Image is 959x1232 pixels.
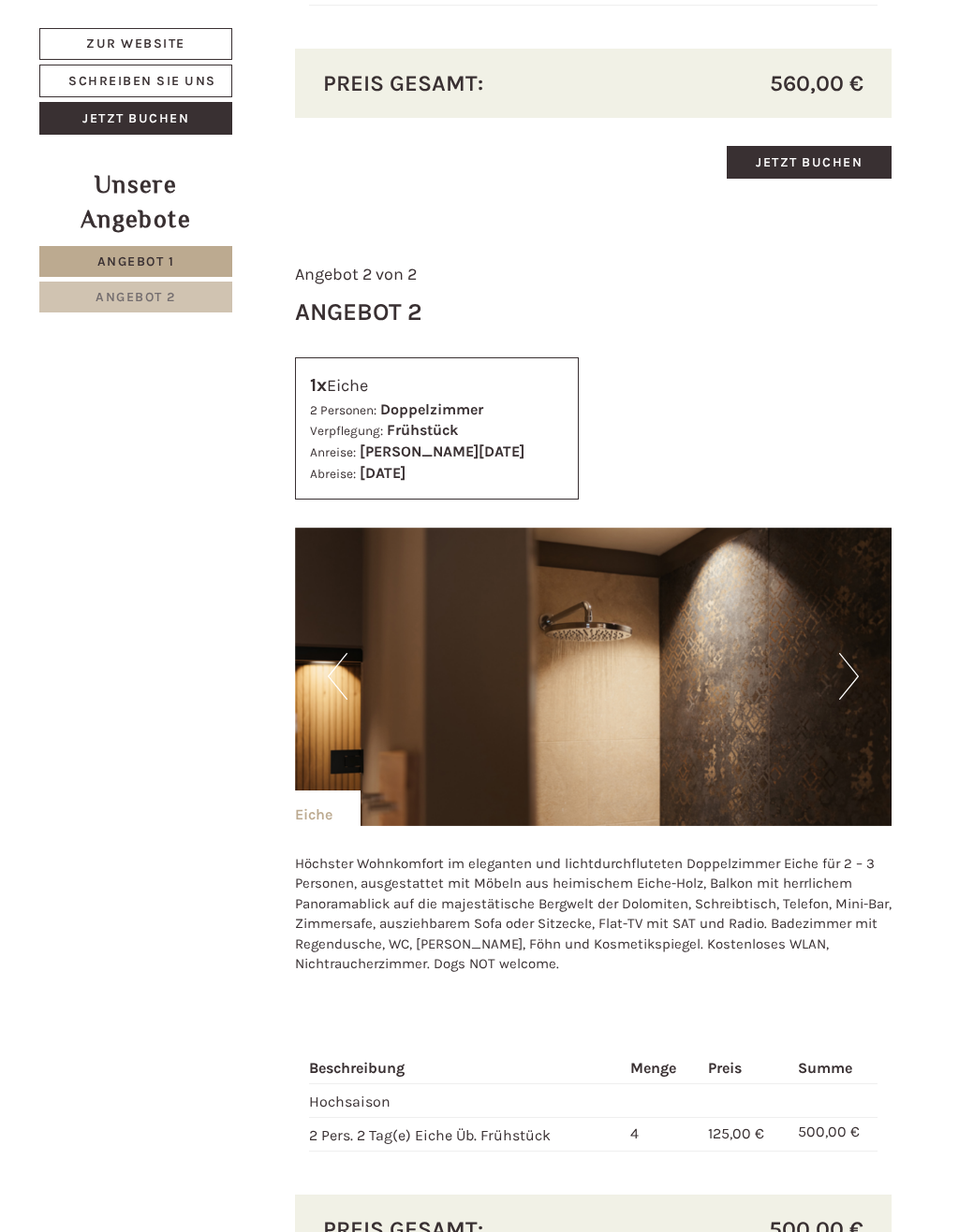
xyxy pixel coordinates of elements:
[295,295,422,329] div: Angebot 2
[790,1118,878,1152] td: 500,00 €
[39,102,232,135] a: Jetzt buchen
[387,421,458,439] b: Frühstück
[727,146,892,179] a: Jetzt buchen
[310,372,565,399] div: Eiche
[39,28,232,60] a: Zur Website
[309,67,594,99] div: Preis gesamt:
[701,1054,790,1083] th: Preis
[310,403,376,417] small: 2 Personen:
[708,1124,764,1142] span: 125,00 €
[14,51,314,108] div: Guten Tag, wie können wir Ihnen helfen?
[310,374,327,396] b: 1x
[328,653,347,700] button: Previous
[770,67,863,99] span: 560,00 €
[310,445,356,459] small: Anreise:
[39,167,232,237] div: Unsere Angebote
[839,653,859,700] button: Next
[39,65,232,97] a: Schreiben Sie uns
[478,493,596,526] button: Senden
[96,289,176,305] span: Angebot 2
[28,91,304,104] small: 11:27
[28,54,304,69] div: Hotel B&B Feldmessner
[295,528,893,826] img: image
[310,424,383,438] small: Verpflegung:
[97,254,175,269] span: Angebot 1
[360,464,406,482] b: [DATE]
[623,1054,700,1083] th: Menge
[360,442,524,460] b: [PERSON_NAME][DATE]
[309,1118,624,1152] td: 2 Pers. 2 Tag(e) Eiche Üb. Frühstück
[309,1054,624,1083] th: Beschreibung
[790,1054,878,1083] th: Summe
[295,854,893,975] p: Höchster Wohnkomfort im eleganten und lichtdurchfluteten Doppelzimmer Eiche für 2 – 3 Personen, a...
[241,14,355,46] div: Donnerstag
[309,1084,624,1118] td: Hochsaison
[380,400,483,418] b: Doppelzimmer
[295,264,417,284] span: Angebot 2 von 2
[623,1118,700,1152] td: 4
[310,467,356,481] small: Abreise:
[295,790,361,826] div: Eiche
